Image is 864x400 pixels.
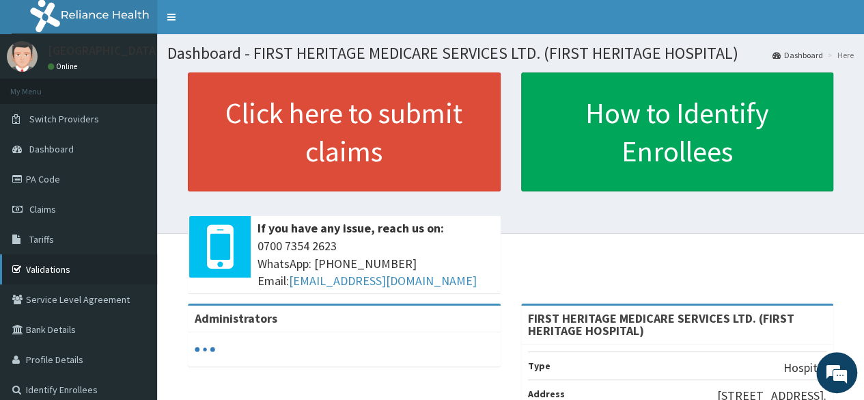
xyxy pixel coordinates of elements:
li: Here [824,49,854,61]
a: [EMAIL_ADDRESS][DOMAIN_NAME] [289,273,477,289]
b: If you have any issue, reach us on: [257,220,444,236]
p: Hospital [783,359,826,377]
svg: audio-loading [195,339,215,360]
span: 0700 7354 2623 WhatsApp: [PHONE_NUMBER] Email: [257,237,494,290]
strong: FIRST HERITAGE MEDICARE SERVICES LTD. (FIRST HERITAGE HOSPITAL) [528,310,794,338]
span: Dashboard [29,143,74,155]
span: Claims [29,203,56,215]
a: How to Identify Enrollees [521,72,834,191]
b: Address [528,388,565,400]
a: Click here to submit claims [188,72,501,191]
span: Switch Providers [29,113,99,125]
a: Online [48,62,81,71]
img: User Image [7,41,38,72]
a: Dashboard [772,49,823,61]
b: Type [528,360,551,372]
span: Tariffs [29,233,54,245]
h1: Dashboard - FIRST HERITAGE MEDICARE SERVICES LTD. (FIRST HERITAGE HOSPITAL) [167,44,854,62]
p: [GEOGRAPHIC_DATA] [48,44,161,57]
b: Administrators [195,310,277,326]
